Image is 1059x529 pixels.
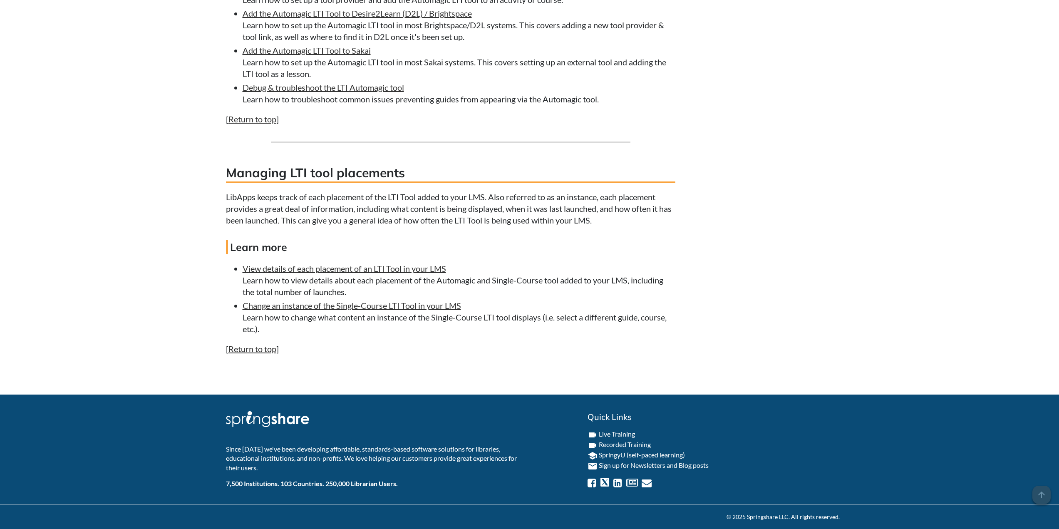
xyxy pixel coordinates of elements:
[226,445,523,472] p: Since [DATE] we've been developing affordable, standards-based software solutions for libraries, ...
[243,82,404,92] a: Debug & troubleshoot the LTI Automagic tool
[243,8,472,18] a: Add the Automagic LTI Tool to Desire2Learn (D2L) / Brightspace
[588,451,598,461] i: school
[220,513,840,521] div: © 2025 Springshare LLC. All rights reserved.
[1032,487,1051,497] a: arrow_upward
[243,82,675,105] li: Learn how to troubleshoot common issues preventing guides from appearing via the Automagic tool.
[228,344,276,354] a: Return to top
[243,7,675,42] li: Learn how to set up the Automagic LTI tool in most Brightspace/D2L systems. This covers adding a ...
[243,45,675,79] li: Learn how to set up the Automagic LTI tool in most Sakai systems. This covers setting up an exter...
[228,114,276,124] a: Return to top
[226,240,675,254] h4: Learn more
[243,45,371,55] a: Add the Automagic LTI Tool to Sakai
[588,430,598,440] i: videocam
[599,430,635,438] a: Live Training
[588,411,833,423] h2: Quick Links
[226,113,675,125] p: [ ]
[226,411,309,427] img: Springshare
[588,461,598,471] i: email
[243,263,675,298] li: Learn how to view details about each placement of the Automagic and Single-Course tool added to y...
[599,440,651,448] a: Recorded Training
[226,343,675,355] p: [ ]
[243,300,675,335] li: Learn how to change what content an instance of the Single-Course LTI tool displays (i.e. select ...
[243,301,461,310] a: Change an instance of the Single-Course LTI Tool in your LMS
[226,164,675,183] h3: Managing LTI tool placements
[599,461,709,469] a: Sign up for Newsletters and Blog posts
[226,191,675,226] p: LibApps keeps track of each placement of the LTI Tool added to your LMS. Also referred to as an i...
[226,479,398,487] b: 7,500 Institutions. 103 Countries. 250,000 Librarian Users.
[599,451,685,459] a: SpringyU (self-paced learning)
[243,263,446,273] a: View details of each placement of an LTI Tool in your LMS
[588,440,598,450] i: videocam
[1032,486,1051,504] span: arrow_upward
